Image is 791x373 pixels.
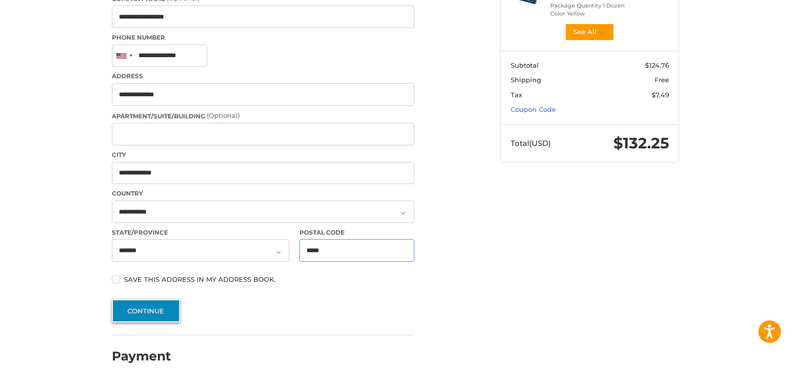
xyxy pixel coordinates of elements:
[708,346,791,373] iframe: Google Customer Reviews
[550,2,627,10] li: Package Quantity 1 Dozen
[511,61,539,69] span: Subtotal
[511,76,541,84] span: Shipping
[511,138,551,148] span: Total (USD)
[112,228,289,237] label: State/Province
[652,91,669,99] span: $7.49
[112,111,414,121] label: Apartment/Suite/Building
[112,72,414,81] label: Address
[207,111,240,119] small: (Optional)
[645,61,669,69] span: $124.76
[511,91,522,99] span: Tax
[112,45,135,67] div: United States: +1
[565,23,614,41] button: See All
[112,275,414,283] label: Save this address in my address book.
[550,10,627,18] li: Color Yellow
[112,150,414,159] label: City
[112,33,414,42] label: Phone Number
[112,348,171,364] h2: Payment
[112,189,414,198] label: Country
[613,134,669,152] span: $132.25
[511,105,556,113] a: Coupon Code
[655,76,669,84] span: Free
[112,299,180,322] button: Continue
[299,228,415,237] label: Postal Code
